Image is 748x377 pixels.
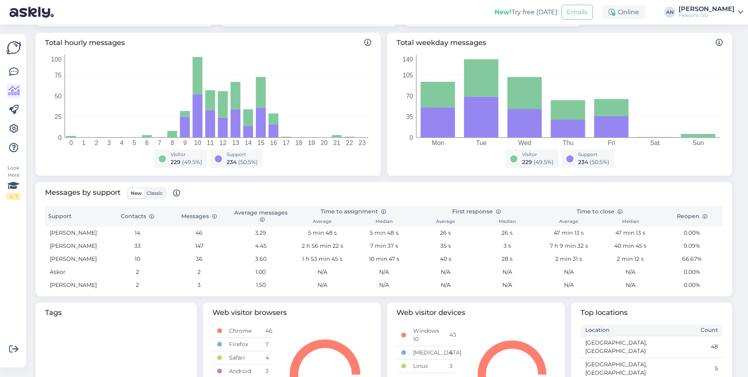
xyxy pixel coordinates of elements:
[45,253,107,266] td: [PERSON_NAME]
[494,8,558,17] div: Try free [DATE]:
[602,5,645,19] div: Online
[406,113,413,120] tspan: 35
[581,307,723,318] span: Top locations
[107,226,168,239] td: 14
[224,324,260,338] td: Chrome
[353,253,415,266] td: 10 min 47 s
[678,12,735,19] div: Fleksont OÜ
[415,253,476,266] td: 40 s
[353,217,415,226] th: Median
[230,279,291,292] td: 1.50
[538,206,661,217] th: Time to close
[230,266,291,279] td: 1.00
[45,226,107,239] td: [PERSON_NAME]
[283,139,290,146] tspan: 17
[6,164,21,200] div: Look Here
[397,38,723,48] span: Total weekday messages
[232,139,239,146] tspan: 13
[534,158,554,166] span: ( 49.5 %)
[563,139,574,146] tspan: Thu
[522,158,532,166] span: 229
[353,239,415,253] td: 7 min 37 s
[261,337,273,351] td: 7
[107,139,111,146] tspan: 3
[224,351,260,364] td: Safari
[107,253,168,266] td: 10
[578,158,588,166] span: 234
[257,139,265,146] tspan: 15
[168,226,230,239] td: 46
[693,139,704,146] tspan: Sun
[538,279,600,292] td: N/A
[652,324,723,336] th: Count
[578,151,609,158] div: Support
[600,217,661,226] th: Median
[55,113,62,120] tspan: 25
[664,7,675,18] div: AN
[333,139,340,146] tspan: 21
[291,226,353,239] td: 5 min 48 s
[168,239,230,253] td: 147
[261,351,273,364] td: 4
[238,158,258,166] span: ( 50.5 %)
[476,217,538,226] th: Median
[415,206,538,217] th: First response
[131,190,142,196] span: New
[608,139,615,146] tspan: Fri
[224,337,260,351] td: Firefox
[270,139,277,146] tspan: 16
[581,336,652,358] td: [GEOGRAPHIC_DATA], [GEOGRAPHIC_DATA]
[661,253,723,266] td: 66.67%
[408,359,444,373] td: Linux
[538,226,600,239] td: 47 min 13 s
[230,239,291,253] td: 4.45
[445,359,457,373] td: 3
[346,139,353,146] tspan: 22
[147,190,163,196] span: Classic
[227,151,258,158] div: Support
[538,253,600,266] td: 2 min 31 s
[158,139,162,146] tspan: 7
[291,253,353,266] td: 1 h 53 min 45 s
[600,253,661,266] td: 2 min 12 s
[291,217,353,226] th: Average
[476,253,538,266] td: 28 s
[45,266,107,279] td: Askor
[321,139,328,146] tspan: 20
[227,158,237,166] span: 234
[171,139,174,146] tspan: 8
[661,239,723,253] td: 9.09%
[652,336,723,358] td: 48
[538,239,600,253] td: 7 h 9 min 32 s
[538,266,600,279] td: N/A
[51,56,62,63] tspan: 100
[45,239,107,253] td: [PERSON_NAME]
[661,206,723,226] th: Reopen
[600,226,661,239] td: 47 min 13 s
[194,139,201,146] tspan: 10
[45,38,371,48] span: Total hourly messages
[6,193,21,200] div: 2 / 3
[476,239,538,253] td: 3 s
[415,226,476,239] td: 26 s
[308,139,315,146] tspan: 19
[538,217,600,226] th: Average
[661,266,723,279] td: 0.00%
[581,324,652,336] th: Location
[261,324,273,338] td: 46
[600,239,661,253] td: 40 min 45 s
[107,239,168,253] td: 33
[183,139,187,146] tspan: 9
[295,139,303,146] tspan: 18
[70,139,73,146] tspan: 0
[230,226,291,239] td: 3.29
[600,279,661,292] td: N/A
[359,139,366,146] tspan: 23
[55,93,62,100] tspan: 50
[590,158,609,166] span: ( 50.5 %)
[230,206,291,226] th: Average messages
[291,279,353,292] td: N/A
[145,139,149,146] tspan: 6
[353,226,415,239] td: 5 min 48 s
[600,266,661,279] td: N/A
